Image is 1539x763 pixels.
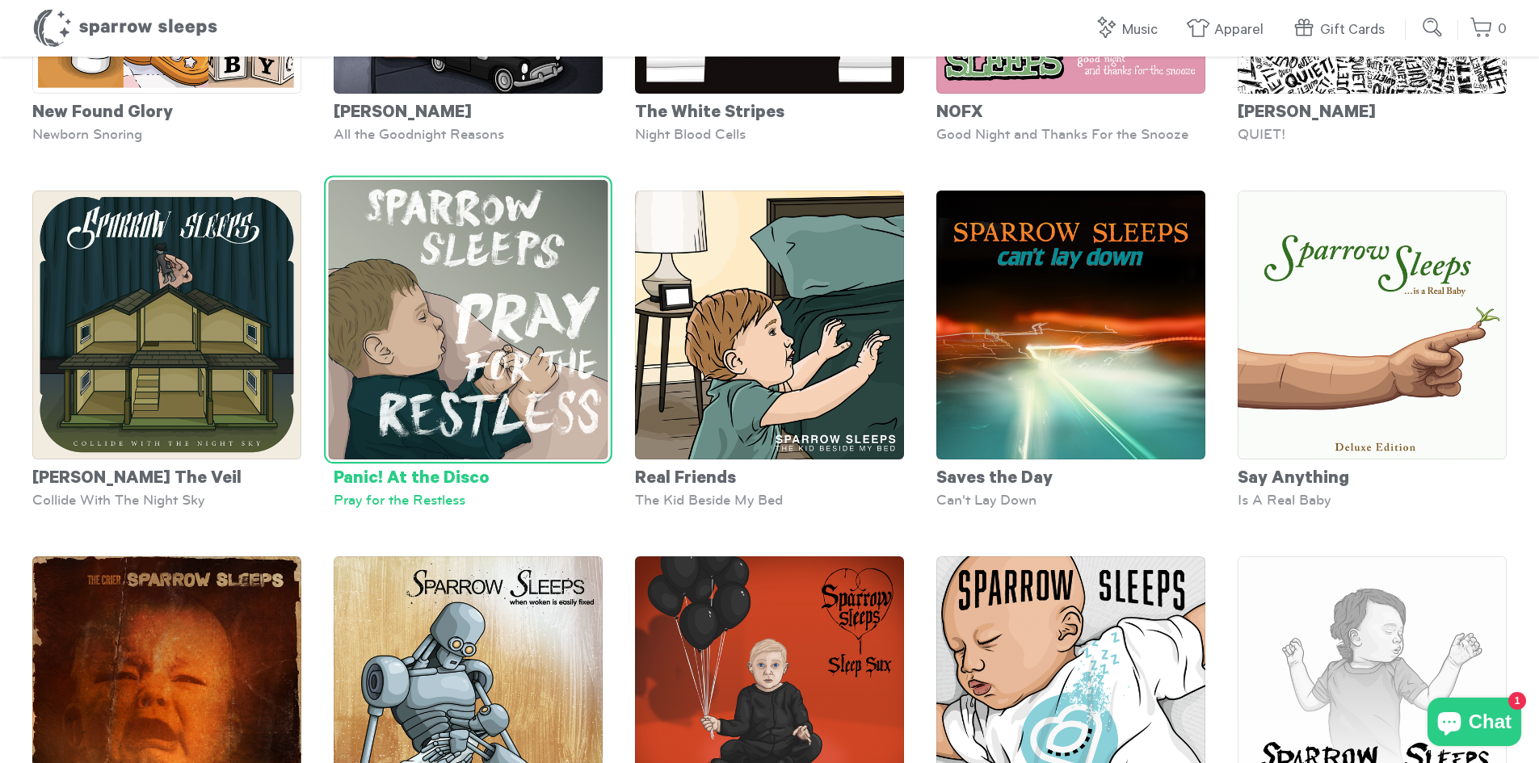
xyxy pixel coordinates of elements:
div: Real Friends [635,459,904,492]
div: Newborn Snoring [32,126,301,142]
img: SayAnything-IsARealBaby_DeluxeEdition_1_grande.png [1238,191,1507,459]
div: All the Goodnight Reasons [334,126,603,142]
div: Collide With The Night Sky [32,492,301,508]
img: SparrowSleeps-PrayfortheRestless-cover_grande.png [328,180,608,459]
a: Real Friends The Kid Beside My Bed [635,191,904,508]
div: [PERSON_NAME] The Veil [32,459,301,492]
div: Night Blood Cells [635,126,904,142]
div: NOFX [936,94,1205,126]
a: Apparel [1186,13,1272,48]
div: New Found Glory [32,94,301,126]
a: Panic! At the Disco Pray for the Restless [334,191,603,508]
img: SS-TheKidBesideMyBed-Cover-1600x1600_grande.png [635,191,904,459]
inbox-online-store-chat: Shopify online store chat [1423,698,1526,750]
a: [PERSON_NAME] The Veil Collide With The Night Sky [32,191,301,508]
img: PierceTheVeil-CollideWiththeNightSky-Cover_grande.png [32,191,301,459]
div: [PERSON_NAME] [334,94,603,126]
input: Submit [1417,11,1449,44]
div: Good Night and Thanks For the Snooze [936,126,1205,142]
div: Panic! At the Disco [334,459,603,492]
a: Say Anything Is A Real Baby [1238,191,1507,508]
div: Saves the Day [936,459,1205,492]
div: Say Anything [1238,459,1507,492]
div: Is A Real Baby [1238,492,1507,508]
a: 0 [1470,12,1507,47]
a: Gift Cards [1292,13,1393,48]
div: Can't Lay Down [936,492,1205,508]
a: Saves the Day Can't Lay Down [936,191,1205,508]
h1: Sparrow Sleeps [32,8,218,48]
div: Pray for the Restless [334,492,603,508]
div: QUIET! [1238,126,1507,142]
div: The Kid Beside My Bed [635,492,904,508]
div: [PERSON_NAME] [1238,94,1507,126]
img: SS-CantLayDown-1600x1600_grande.png [936,191,1205,459]
div: The White Stripes [635,94,904,126]
a: Music [1094,13,1166,48]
